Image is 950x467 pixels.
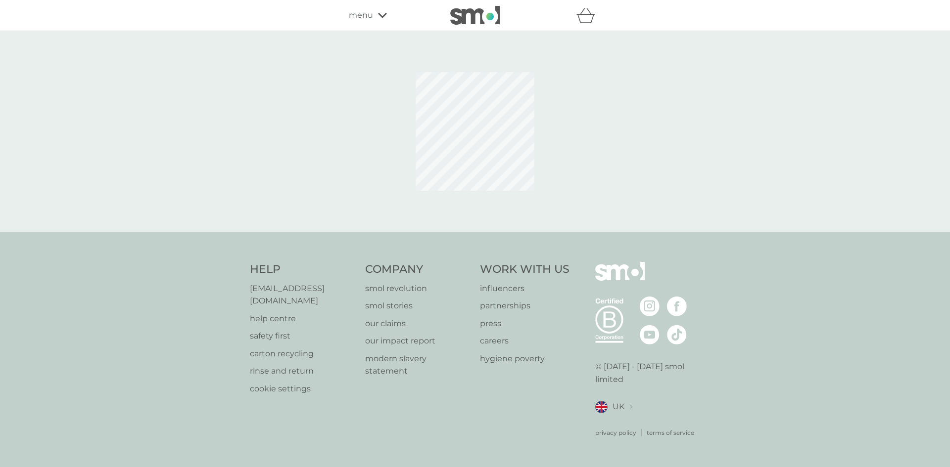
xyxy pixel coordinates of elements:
a: partnerships [480,299,570,312]
span: UK [613,400,624,413]
p: © [DATE] - [DATE] smol limited [595,360,701,385]
a: careers [480,335,570,347]
a: carton recycling [250,347,355,360]
a: our impact report [365,335,471,347]
h4: Work With Us [480,262,570,277]
img: UK flag [595,401,608,413]
a: influencers [480,282,570,295]
a: help centre [250,312,355,325]
a: privacy policy [595,428,636,437]
a: modern slavery statement [365,352,471,378]
img: visit the smol Instagram page [640,297,660,316]
a: press [480,317,570,330]
a: terms of service [647,428,694,437]
a: safety first [250,330,355,342]
a: cookie settings [250,382,355,395]
a: rinse and return [250,365,355,378]
img: select a new location [629,404,632,410]
img: visit the smol Youtube page [640,325,660,344]
img: visit the smol Tiktok page [667,325,687,344]
a: smol stories [365,299,471,312]
a: smol revolution [365,282,471,295]
a: [EMAIL_ADDRESS][DOMAIN_NAME] [250,282,355,307]
a: our claims [365,317,471,330]
h4: Help [250,262,355,277]
h4: Company [365,262,471,277]
img: smol [450,6,500,25]
div: basket [576,5,601,25]
span: menu [349,9,373,22]
a: hygiene poverty [480,352,570,365]
img: visit the smol Facebook page [667,297,687,316]
img: smol [595,262,645,296]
